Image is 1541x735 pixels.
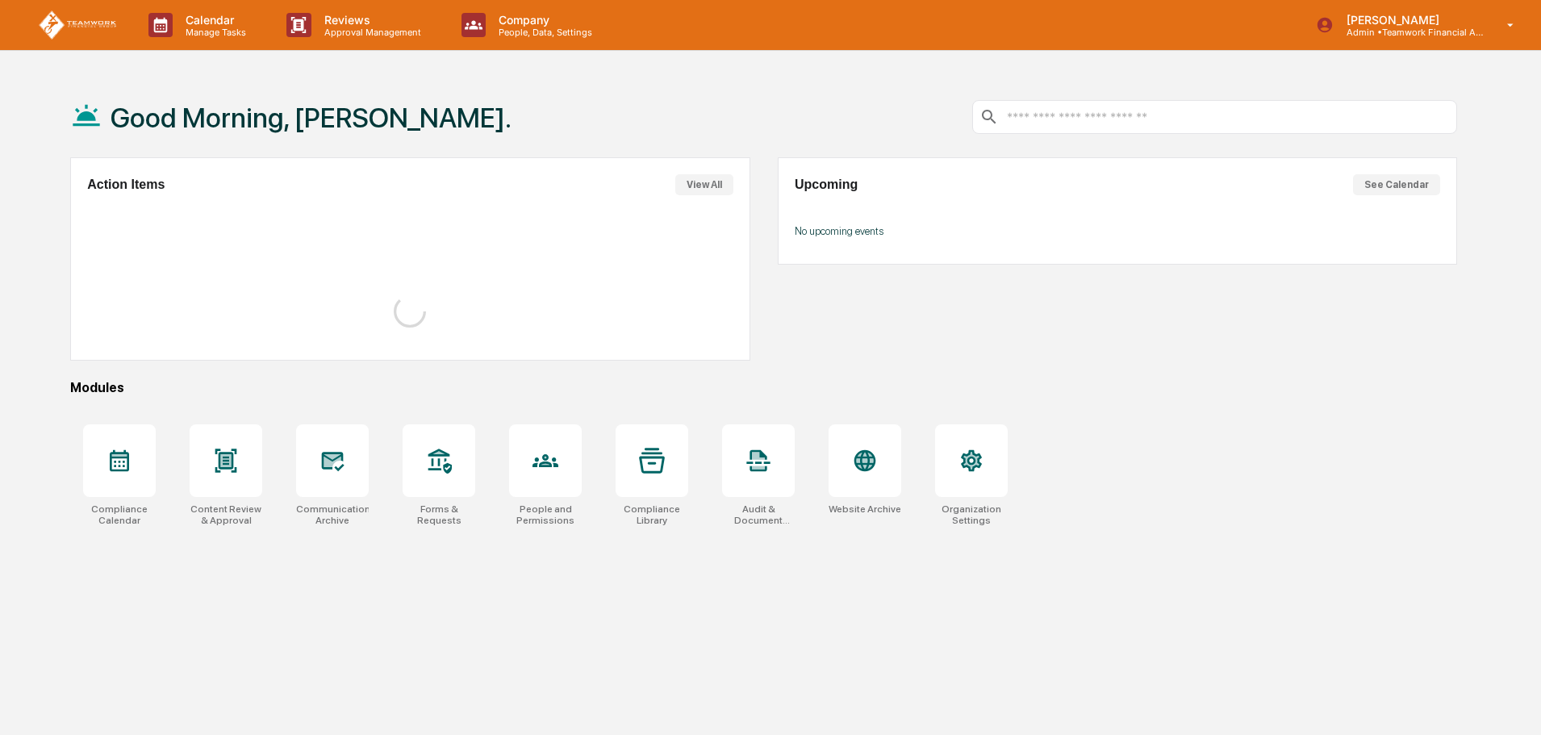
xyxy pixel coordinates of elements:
[509,503,582,526] div: People and Permissions
[403,503,475,526] div: Forms & Requests
[311,13,429,27] p: Reviews
[675,174,733,195] button: View All
[173,27,254,38] p: Manage Tasks
[111,102,512,134] h1: Good Morning, [PERSON_NAME].
[173,13,254,27] p: Calendar
[795,177,858,192] h2: Upcoming
[87,177,165,192] h2: Action Items
[83,503,156,526] div: Compliance Calendar
[39,10,116,40] img: logo
[722,503,795,526] div: Audit & Document Logs
[486,27,600,38] p: People, Data, Settings
[935,503,1008,526] div: Organization Settings
[1353,174,1440,195] button: See Calendar
[616,503,688,526] div: Compliance Library
[296,503,369,526] div: Communications Archive
[795,225,1440,237] p: No upcoming events
[190,503,262,526] div: Content Review & Approval
[1334,27,1484,38] p: Admin • Teamwork Financial Advisors
[829,503,901,515] div: Website Archive
[1334,13,1484,27] p: [PERSON_NAME]
[486,13,600,27] p: Company
[311,27,429,38] p: Approval Management
[70,380,1457,395] div: Modules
